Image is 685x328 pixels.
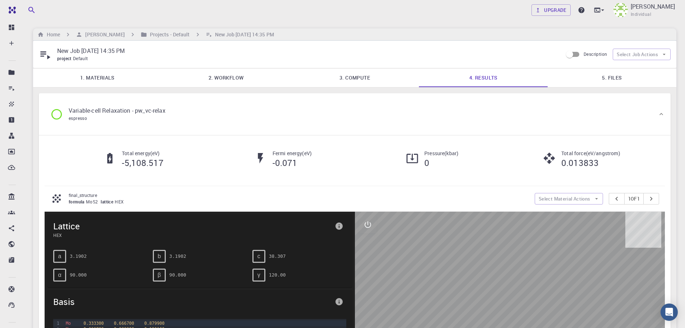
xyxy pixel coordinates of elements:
button: Select Material Actions [535,193,603,205]
a: 5. Files [548,68,676,87]
span: b [157,253,161,260]
pre: 3.1902 [169,250,186,262]
nav: breadcrumb [36,31,275,39]
span: Default [73,55,91,61]
pre: 90.000 [70,269,87,281]
span: Mo [66,321,71,326]
p: Pressure ( kbar ) [424,150,458,157]
button: Select Job Actions [613,49,671,60]
pre: 90.000 [169,269,186,281]
span: 0.879900 [144,321,164,326]
span: Individual [631,11,651,18]
span: a [58,253,61,260]
h6: New Job [DATE] 14:35 PM [212,31,274,39]
span: espresso [69,115,87,121]
a: Upgrade [531,4,571,16]
pre: 38.307 [269,250,286,262]
h5: -0.071 [273,157,312,169]
a: 4. Results [419,68,548,87]
p: Total energy ( eV ) [122,150,164,157]
img: Lijue Chen [613,3,628,17]
span: 0.333300 [83,321,104,326]
h5: 0.013833 [561,157,620,169]
button: info [332,295,346,309]
div: Open Intercom Messenger [661,304,678,321]
button: 1of1 [624,193,644,205]
p: New Job [DATE] 14:35 PM [57,46,557,55]
span: Support [16,5,42,12]
span: project [57,55,73,61]
span: Lattice [53,220,332,232]
span: c [257,253,260,260]
span: Basis [53,296,332,307]
h6: Home [44,31,60,39]
span: Description [584,51,607,57]
span: γ [257,272,260,278]
h6: Projects - Default [147,31,190,39]
h6: [PERSON_NAME] [82,31,124,39]
p: final_structure [69,192,529,198]
a: 3. Compute [291,68,419,87]
p: [PERSON_NAME] [631,2,675,11]
pre: 120.00 [269,269,286,281]
span: α [58,272,61,278]
a: 2. Workflow [162,68,291,87]
span: 0.666700 [114,321,134,326]
span: MoS2 [86,199,101,205]
button: info [332,219,346,233]
h5: 0 [424,157,458,169]
img: logo [6,6,16,14]
div: 1 [53,320,60,327]
p: Variable-cell Relaxation - pw_vc-relax [69,106,165,115]
p: Total force ( eV/angstrom ) [561,150,620,157]
h5: -5,108.517 [122,157,164,169]
span: HEX [115,199,127,205]
span: formula [69,199,86,205]
pre: 3.1902 [70,250,87,262]
span: lattice [101,199,115,205]
span: HEX [53,232,332,238]
a: 1. Materials [33,68,162,87]
p: Fermi energy ( eV ) [273,150,312,157]
div: pager [609,193,659,205]
div: Variable-cell Relaxation - pw_vc-relaxespresso [39,93,671,135]
span: β [157,272,161,278]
